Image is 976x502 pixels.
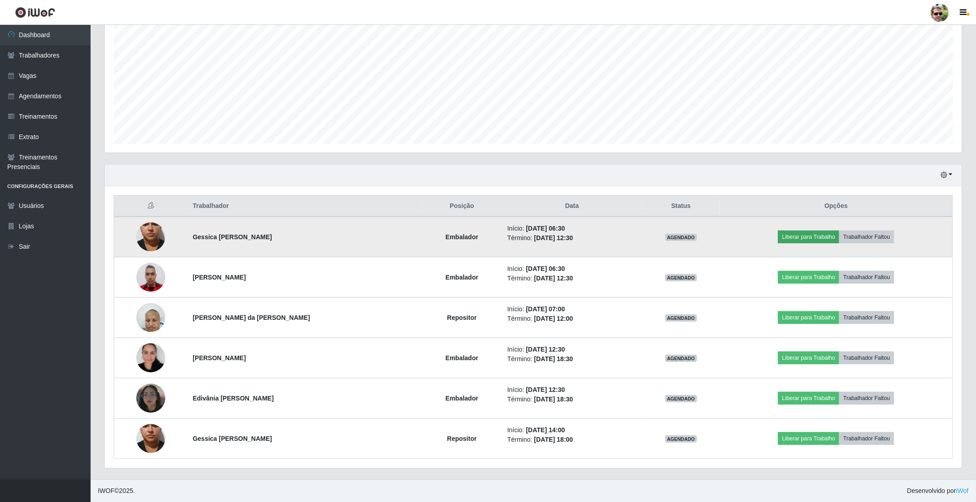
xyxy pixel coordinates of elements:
[665,355,697,362] span: AGENDADO
[778,432,839,445] button: Liberar para Trabalho
[534,315,573,322] time: [DATE] 12:00
[136,406,165,471] img: 1746572657158.jpeg
[136,205,165,269] img: 1746572657158.jpeg
[507,233,637,243] li: Término:
[665,435,697,443] span: AGENDADO
[447,435,476,442] strong: Repositor
[839,352,894,364] button: Trabalhador Faltou
[507,435,637,444] li: Término:
[839,392,894,405] button: Trabalhador Faltou
[98,487,115,494] span: IWOF
[839,271,894,284] button: Trabalhador Faltou
[665,234,697,241] span: AGENDADO
[778,311,839,324] button: Liberar para Trabalho
[526,386,565,393] time: [DATE] 12:30
[507,314,637,323] li: Término:
[507,345,637,354] li: Início:
[193,314,310,321] strong: [PERSON_NAME] da [PERSON_NAME]
[193,395,274,402] strong: Edivânia [PERSON_NAME]
[446,395,478,402] strong: Embalador
[778,231,839,243] button: Liberar para Trabalho
[446,274,478,281] strong: Embalador
[665,314,697,322] span: AGENDADO
[447,314,476,321] strong: Repositor
[534,234,573,241] time: [DATE] 12:30
[446,233,478,241] strong: Embalador
[956,487,969,494] a: iWof
[136,258,165,296] img: 1747520366813.jpeg
[778,392,839,405] button: Liberar para Trabalho
[526,265,565,272] time: [DATE] 06:30
[98,486,135,496] span: © 2025 .
[507,264,637,274] li: Início:
[720,196,952,217] th: Opções
[526,346,565,353] time: [DATE] 12:30
[507,425,637,435] li: Início:
[507,385,637,395] li: Início:
[507,354,637,364] li: Término:
[136,372,165,424] img: 1751846341497.jpeg
[188,196,422,217] th: Trabalhador
[534,396,573,403] time: [DATE] 18:30
[534,275,573,282] time: [DATE] 12:30
[839,432,894,445] button: Trabalhador Faltou
[507,274,637,283] li: Término:
[193,435,272,442] strong: Gessica [PERSON_NAME]
[193,354,246,362] strong: [PERSON_NAME]
[507,304,637,314] li: Início:
[839,231,894,243] button: Trabalhador Faltou
[839,311,894,324] button: Trabalhador Faltou
[507,395,637,404] li: Término:
[526,426,565,434] time: [DATE] 14:00
[665,395,697,402] span: AGENDADO
[778,271,839,284] button: Liberar para Trabalho
[526,225,565,232] time: [DATE] 06:30
[507,224,637,233] li: Início:
[665,274,697,281] span: AGENDADO
[193,274,246,281] strong: [PERSON_NAME]
[526,305,565,313] time: [DATE] 07:00
[422,196,502,217] th: Posição
[642,196,720,217] th: Status
[136,298,165,337] img: 1752176484372.jpeg
[778,352,839,364] button: Liberar para Trabalho
[446,354,478,362] strong: Embalador
[907,486,969,496] span: Desenvolvido por
[15,7,55,18] img: CoreUI Logo
[534,436,573,443] time: [DATE] 18:00
[193,233,272,241] strong: Gessica [PERSON_NAME]
[502,196,642,217] th: Data
[136,338,165,377] img: 1714754537254.jpeg
[534,355,573,362] time: [DATE] 18:30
